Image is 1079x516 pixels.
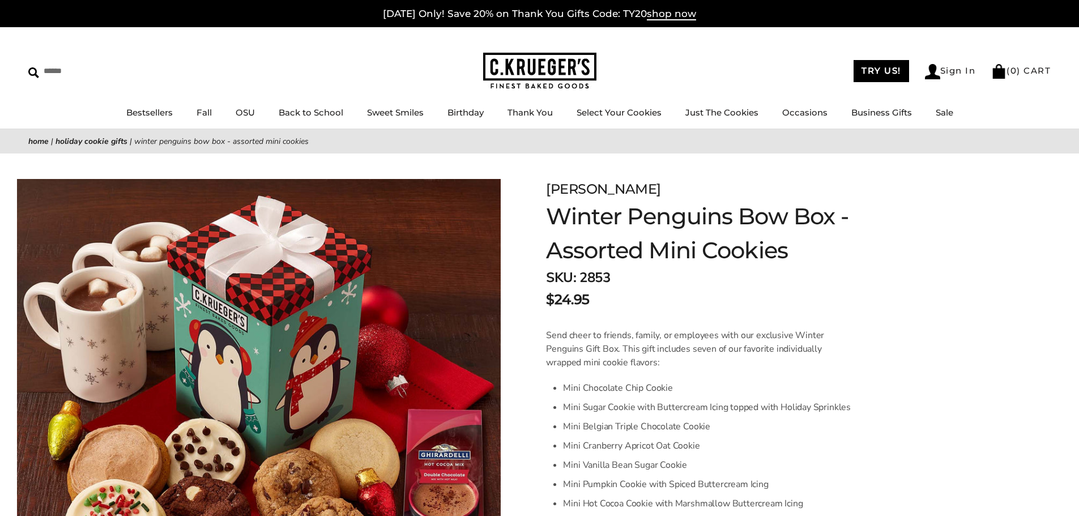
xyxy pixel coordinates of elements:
h1: Winter Penguins Bow Box - Assorted Mini Cookies [546,199,907,267]
li: Mini Hot Cocoa Cookie with Marshmallow Buttercream Icing [563,494,856,513]
img: Bag [991,64,1007,79]
a: Bestsellers [126,107,173,118]
input: Search [28,62,163,80]
a: OSU [236,107,255,118]
a: Back to School [279,107,343,118]
a: Just The Cookies [685,107,758,118]
a: Sign In [925,64,976,79]
a: Fall [197,107,212,118]
a: Sale [936,107,953,118]
a: TRY US! [854,60,909,82]
a: Thank You [507,107,553,118]
span: 0 [1010,65,1017,76]
span: Winter Penguins Bow Box - Assorted Mini Cookies [134,136,309,147]
li: Mini Sugar Cookie with Buttercream Icing topped with Holiday Sprinkles [563,398,856,417]
a: [DATE] Only! Save 20% on Thank You Gifts Code: TY20shop now [383,8,696,20]
img: Search [28,67,39,78]
a: Birthday [447,107,484,118]
li: Mini Belgian Triple Chocolate Cookie [563,417,856,436]
img: Account [925,64,940,79]
p: Send cheer to friends, family, or employees with our exclusive Winter Penguins Gift Box. This gif... [546,329,856,369]
a: Select Your Cookies [577,107,662,118]
a: Business Gifts [851,107,912,118]
a: Home [28,136,49,147]
strong: SKU: [546,268,576,287]
a: Sweet Smiles [367,107,424,118]
li: Mini Pumpkin Cookie with Spiced Buttercream Icing [563,475,856,494]
div: [PERSON_NAME] [546,179,907,199]
span: shop now [647,8,696,20]
li: Mini Chocolate Chip Cookie [563,378,856,398]
span: $24.95 [546,289,589,310]
li: Mini Vanilla Bean Sugar Cookie [563,455,856,475]
span: | [51,136,53,147]
span: | [130,136,132,147]
span: 2853 [579,268,610,287]
a: Occasions [782,107,828,118]
a: (0) CART [991,65,1051,76]
li: Mini Cranberry Apricot Oat Cookie [563,436,856,455]
nav: breadcrumbs [28,135,1051,148]
img: C.KRUEGER'S [483,53,596,89]
a: Holiday Cookie Gifts [56,136,127,147]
